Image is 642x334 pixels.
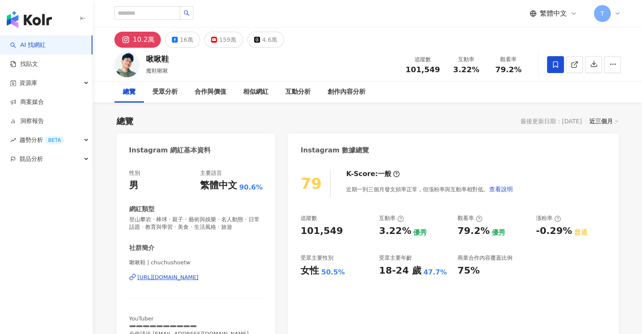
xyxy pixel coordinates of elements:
[184,10,190,16] span: search
[129,274,263,281] a: [URL][DOMAIN_NAME]
[45,136,64,144] div: BETA
[379,225,411,238] div: 3.22%
[200,169,222,177] div: 主要語言
[458,215,482,222] div: 觀看率
[165,32,200,48] button: 16萬
[379,264,421,277] div: 18-24 歲
[589,116,619,127] div: 近三個月
[133,34,155,46] div: 10.2萬
[301,264,319,277] div: 女性
[600,9,604,18] span: T
[138,274,199,281] div: [URL][DOMAIN_NAME]
[489,181,513,198] button: 查看說明
[536,215,561,222] div: 漲粉率
[492,228,505,237] div: 優秀
[19,73,37,92] span: 資源庫
[152,87,178,97] div: 受眾分析
[195,87,226,97] div: 合作與價值
[520,118,582,125] div: 最後更新日期：[DATE]
[204,32,243,48] button: 159萬
[346,181,513,198] div: 近期一到三個月發文頻率正常，但漲粉率與互動率相對低。
[540,9,567,18] span: 繁體中文
[10,117,44,125] a: 洞察報告
[301,215,317,222] div: 追蹤數
[129,146,211,155] div: Instagram 網紅基本資料
[180,34,193,46] div: 16萬
[123,87,135,97] div: 總覽
[301,146,369,155] div: Instagram 數據總覽
[458,264,480,277] div: 75%
[378,169,391,179] div: 一般
[285,87,311,97] div: 互動分析
[489,186,513,193] span: 查看說明
[116,115,133,127] div: 總覽
[219,34,236,46] div: 159萬
[129,216,263,231] span: 登山攀岩 · 棒球 · 親子 · 藝術與娛樂 · 名人動態 · 日常話題 · 教育與學習 · 美食 · 生活風格 · 旅遊
[129,259,263,266] span: 啾啾鞋 | chuchushoetw
[379,215,404,222] div: 互動率
[129,205,154,214] div: 網紅類型
[7,11,52,28] img: logo
[328,87,366,97] div: 創作內容分析
[495,65,521,74] span: 79.2%
[243,87,268,97] div: 相似網紅
[458,254,512,262] div: 商業合作內容覆蓋比例
[247,32,284,48] button: 4.6萬
[200,179,237,192] div: 繁體中文
[413,228,427,237] div: 優秀
[406,65,440,74] span: 101,549
[493,55,525,64] div: 觀看率
[346,169,400,179] div: K-Score :
[114,52,140,77] img: KOL Avatar
[19,149,43,168] span: 競品分析
[262,34,277,46] div: 4.6萬
[19,130,64,149] span: 趨勢分析
[129,179,138,192] div: 男
[321,268,345,277] div: 50.5%
[129,169,140,177] div: 性別
[129,244,154,253] div: 社群簡介
[450,55,482,64] div: 互動率
[406,55,440,64] div: 追蹤數
[301,175,322,192] div: 79
[423,268,447,277] div: 47.7%
[10,60,38,68] a: 找貼文
[453,65,479,74] span: 3.22%
[114,32,161,48] button: 10.2萬
[146,68,168,74] span: 魔鞋啾啾
[301,254,333,262] div: 受眾主要性別
[379,254,412,262] div: 受眾主要年齡
[239,183,263,192] span: 90.6%
[458,225,490,238] div: 79.2%
[10,98,44,106] a: 商案媒合
[536,225,572,238] div: -0.29%
[574,228,588,237] div: 普通
[10,41,46,49] a: searchAI 找網紅
[301,225,343,238] div: 101,549
[10,137,16,143] span: rise
[146,54,169,64] div: 啾啾鞋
